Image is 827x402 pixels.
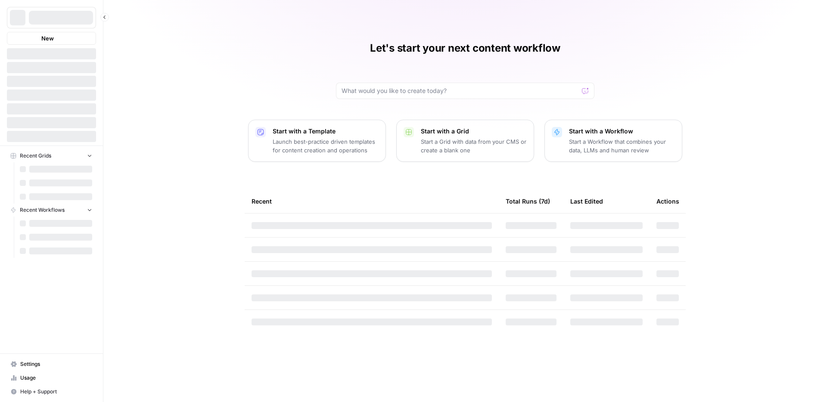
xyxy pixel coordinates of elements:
[569,127,675,136] p: Start with a Workflow
[20,152,51,160] span: Recent Grids
[20,374,92,382] span: Usage
[421,137,527,155] p: Start a Grid with data from your CMS or create a blank one
[20,206,65,214] span: Recent Workflows
[342,87,578,95] input: What would you like to create today?
[421,127,527,136] p: Start with a Grid
[7,385,96,399] button: Help + Support
[569,137,675,155] p: Start a Workflow that combines your data, LLMs and human review
[20,360,92,368] span: Settings
[252,189,492,213] div: Recent
[41,34,54,43] span: New
[656,189,679,213] div: Actions
[273,127,379,136] p: Start with a Template
[7,357,96,371] a: Settings
[7,371,96,385] a: Usage
[506,189,550,213] div: Total Runs (7d)
[7,32,96,45] button: New
[20,388,92,396] span: Help + Support
[570,189,603,213] div: Last Edited
[273,137,379,155] p: Launch best-practice driven templates for content creation and operations
[248,120,386,162] button: Start with a TemplateLaunch best-practice driven templates for content creation and operations
[396,120,534,162] button: Start with a GridStart a Grid with data from your CMS or create a blank one
[7,149,96,162] button: Recent Grids
[370,41,560,55] h1: Let's start your next content workflow
[7,204,96,216] button: Recent Workflows
[544,120,682,162] button: Start with a WorkflowStart a Workflow that combines your data, LLMs and human review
